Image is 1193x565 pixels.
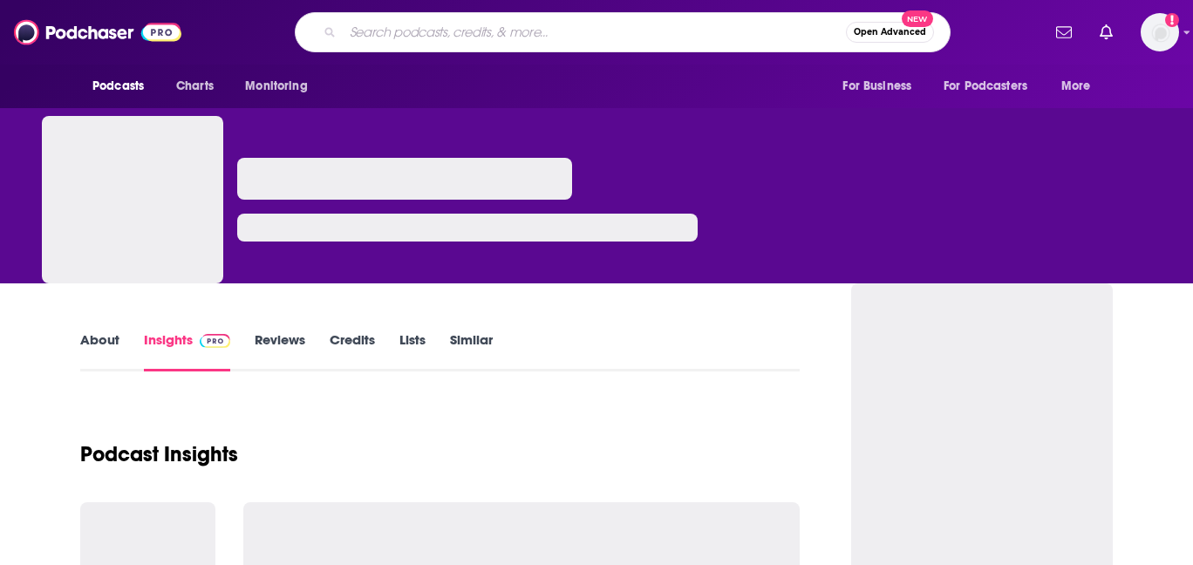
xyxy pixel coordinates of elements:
a: Show notifications dropdown [1093,17,1120,47]
img: Podchaser - Follow, Share and Rate Podcasts [14,16,181,49]
a: Similar [450,331,493,371]
button: open menu [80,70,167,103]
span: Logged in as carolinejames [1141,13,1179,51]
input: Search podcasts, credits, & more... [343,18,846,46]
button: open menu [932,70,1053,103]
span: Podcasts [92,74,144,99]
svg: Add a profile image [1165,13,1179,27]
span: More [1061,74,1091,99]
div: Search podcasts, credits, & more... [295,12,951,52]
span: For Business [842,74,911,99]
span: New [902,10,933,27]
a: Charts [165,70,224,103]
button: open menu [233,70,330,103]
button: Show profile menu [1141,13,1179,51]
a: Reviews [255,331,305,371]
span: Open Advanced [854,28,926,37]
h1: Podcast Insights [80,441,238,467]
span: Charts [176,74,214,99]
span: For Podcasters [944,74,1027,99]
a: Lists [399,331,426,371]
button: open menu [830,70,933,103]
button: Open AdvancedNew [846,22,934,43]
a: Credits [330,331,375,371]
span: Monitoring [245,74,307,99]
a: Show notifications dropdown [1049,17,1079,47]
button: open menu [1049,70,1113,103]
img: Podchaser Pro [200,334,230,348]
a: InsightsPodchaser Pro [144,331,230,371]
a: About [80,331,119,371]
img: User Profile [1141,13,1179,51]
